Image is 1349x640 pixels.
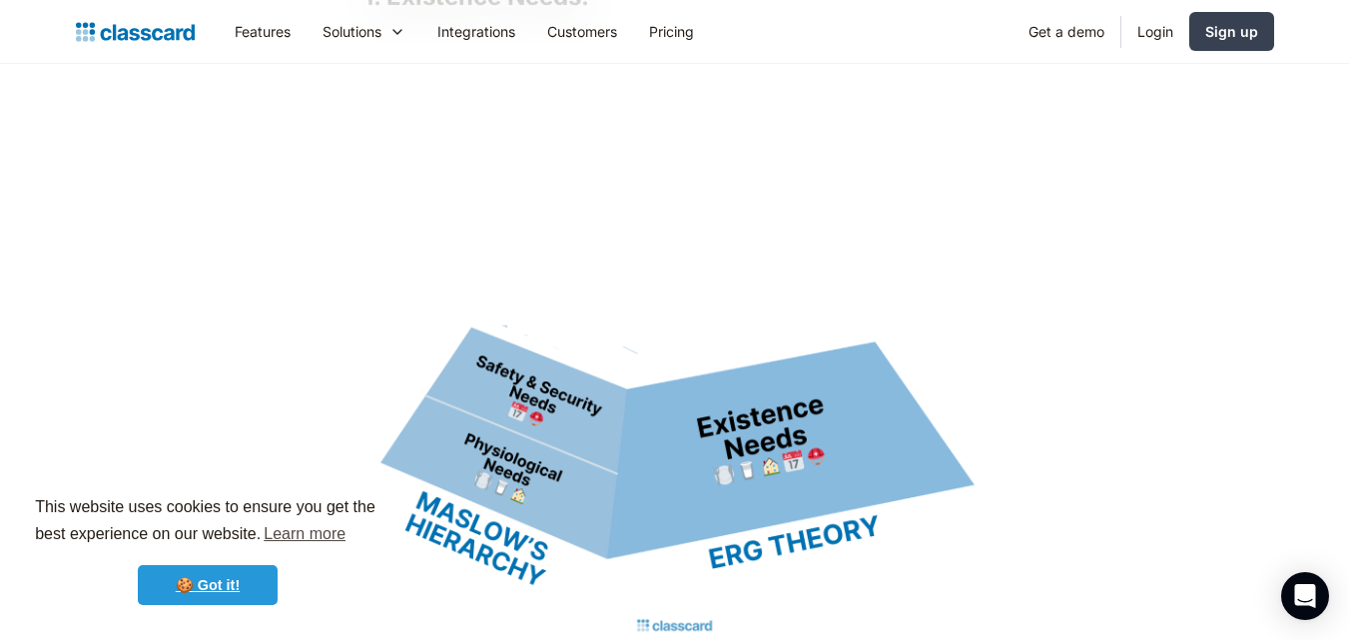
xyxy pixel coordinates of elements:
[633,9,710,54] a: Pricing
[323,21,381,42] div: Solutions
[307,9,421,54] div: Solutions
[1281,572,1329,620] div: Open Intercom Messenger
[35,495,380,549] span: This website uses cookies to ensure you get the best experience on our website.
[138,565,278,605] a: dismiss cookie message
[1012,9,1120,54] a: Get a demo
[531,9,633,54] a: Customers
[261,519,348,549] a: learn more about cookies
[16,476,399,624] div: cookieconsent
[1205,21,1258,42] div: Sign up
[76,18,195,46] a: home
[421,9,531,54] a: Integrations
[1189,12,1274,51] a: Sign up
[1121,9,1189,54] a: Login
[219,9,307,54] a: Features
